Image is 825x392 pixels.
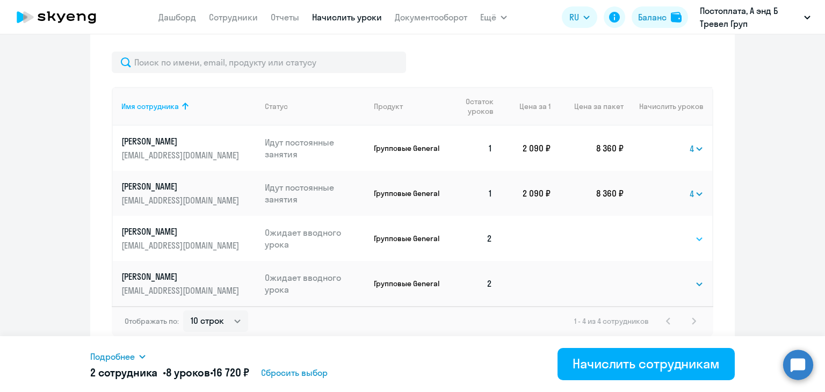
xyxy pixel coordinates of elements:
th: Цена за пакет [551,87,624,126]
a: [PERSON_NAME][EMAIL_ADDRESS][DOMAIN_NAME] [121,271,256,296]
p: Групповые General [374,279,446,288]
span: 1 - 4 из 4 сотрудников [574,316,649,326]
a: [PERSON_NAME][EMAIL_ADDRESS][DOMAIN_NAME] [121,226,256,251]
p: Групповые General [374,234,446,243]
img: balance [671,12,682,23]
div: Продукт [374,101,446,111]
div: Статус [265,101,288,111]
span: Отображать по: [125,316,179,326]
p: Постоплата, А энд Б Тревел Груп [700,4,800,30]
span: Остаток уроков [455,97,493,116]
p: [EMAIL_ADDRESS][DOMAIN_NAME] [121,194,242,206]
th: Начислить уроков [624,87,712,126]
p: [EMAIL_ADDRESS][DOMAIN_NAME] [121,285,242,296]
p: Ожидает вводного урока [265,272,366,295]
a: Сотрудники [209,12,258,23]
button: Балансbalance [632,6,688,28]
div: Баланс [638,11,667,24]
p: Идут постоянные занятия [265,182,366,205]
a: Дашборд [158,12,196,23]
p: [EMAIL_ADDRESS][DOMAIN_NAME] [121,239,242,251]
a: [PERSON_NAME][EMAIL_ADDRESS][DOMAIN_NAME] [121,180,256,206]
td: 1 [446,171,501,216]
span: RU [569,11,579,24]
div: Имя сотрудника [121,101,179,111]
p: [EMAIL_ADDRESS][DOMAIN_NAME] [121,149,242,161]
button: Ещё [480,6,507,28]
th: Цена за 1 [501,87,551,126]
p: Идут постоянные занятия [265,136,366,160]
div: Начислить сотрудникам [573,355,720,372]
div: Статус [265,101,366,111]
button: Постоплата, А энд Б Тревел Груп [694,4,816,30]
span: 8 уроков [166,366,210,379]
a: Отчеты [271,12,299,23]
button: Начислить сотрудникам [558,348,735,380]
p: Групповые General [374,188,446,198]
span: 16 720 ₽ [213,366,249,379]
a: Документооборот [395,12,467,23]
p: [PERSON_NAME] [121,271,242,282]
div: Продукт [374,101,403,111]
span: Сбросить выбор [261,366,328,379]
p: Ожидает вводного урока [265,227,366,250]
span: Подробнее [90,350,135,363]
p: Групповые General [374,143,446,153]
td: 2 [446,261,501,306]
input: Поиск по имени, email, продукту или статусу [112,52,406,73]
td: 2 090 ₽ [501,126,551,171]
td: 8 360 ₽ [551,126,624,171]
div: Остаток уроков [455,97,501,116]
p: [PERSON_NAME] [121,135,242,147]
div: Имя сотрудника [121,101,256,111]
td: 8 360 ₽ [551,171,624,216]
td: 2 [446,216,501,261]
h5: 2 сотрудника • • [90,365,249,380]
span: Ещё [480,11,496,24]
p: [PERSON_NAME] [121,226,242,237]
a: Начислить уроки [312,12,382,23]
button: RU [562,6,597,28]
a: [PERSON_NAME][EMAIL_ADDRESS][DOMAIN_NAME] [121,135,256,161]
p: [PERSON_NAME] [121,180,242,192]
td: 1 [446,126,501,171]
td: 2 090 ₽ [501,171,551,216]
